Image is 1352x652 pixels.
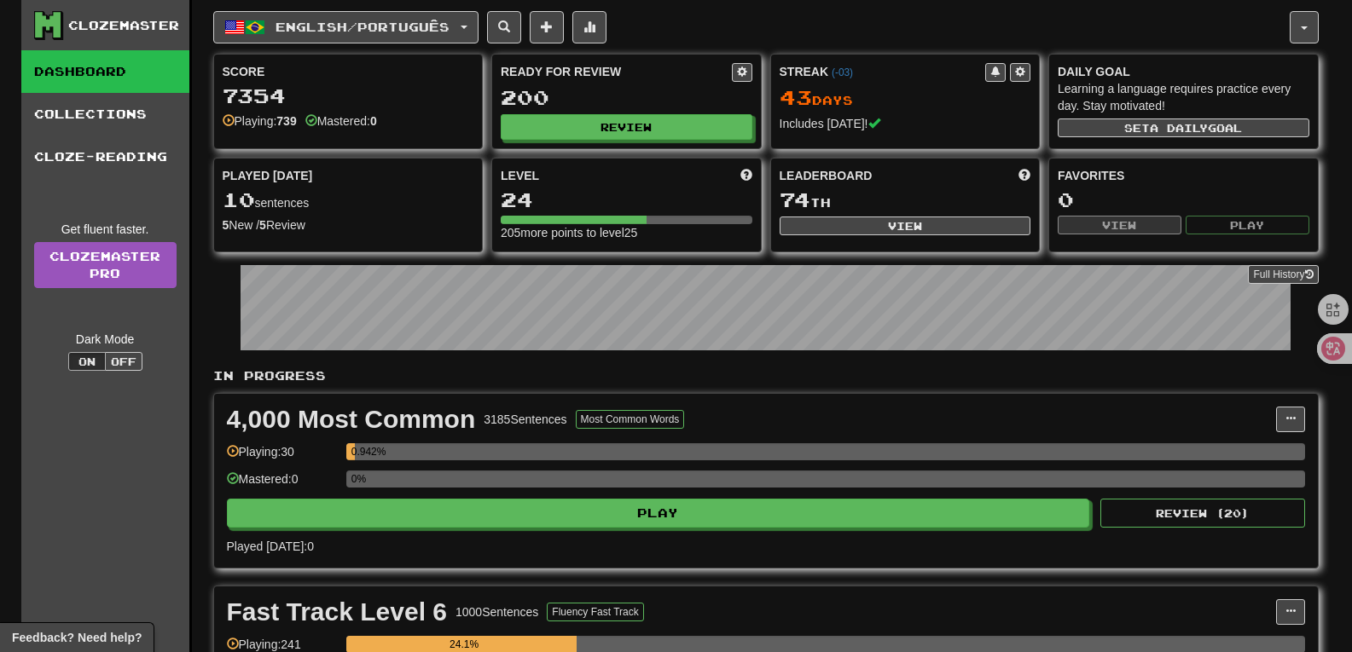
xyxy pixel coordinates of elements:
[223,113,297,130] div: Playing:
[227,407,476,432] div: 4,000 Most Common
[1186,216,1309,234] button: Play
[227,443,338,471] div: Playing: 30
[68,17,179,34] div: Clozemaster
[530,11,564,43] button: Add sentence to collection
[351,443,355,460] div: 0.942%
[1058,63,1309,80] div: Daily Goal
[370,114,377,128] strong: 0
[276,114,296,128] strong: 739
[780,63,986,80] div: Streak
[223,63,474,80] div: Score
[1150,122,1208,134] span: a daily
[501,224,752,241] div: 205 more points to level 25
[1058,189,1309,211] div: 0
[501,114,752,140] button: Review
[227,539,314,553] span: Played [DATE]: 0
[227,599,448,625] div: Fast Track Level 6
[259,218,266,232] strong: 5
[34,242,177,288] a: ClozemasterPro
[487,11,521,43] button: Search sentences
[780,85,812,109] span: 43
[223,167,313,184] span: Played [DATE]
[576,410,685,429] button: Most Common Words
[276,20,450,34] span: English / Português
[780,115,1031,132] div: Includes [DATE]!
[1058,118,1309,137] button: Seta dailygoal
[223,218,229,232] strong: 5
[1248,265,1318,284] button: Full History
[1058,167,1309,184] div: Favorites
[223,216,474,234] div: New / Review
[456,603,538,620] div: 1000 Sentences
[1058,80,1309,114] div: Learning a language requires practice every day. Stay motivated!
[740,167,752,184] span: Score more points to level up
[572,11,606,43] button: More stats
[223,189,474,211] div: sentences
[105,352,142,371] button: Off
[780,189,1031,211] div: th
[780,167,873,184] span: Leaderboard
[501,63,732,80] div: Ready for Review
[21,50,189,93] a: Dashboard
[227,470,338,499] div: Mastered: 0
[1018,167,1030,184] span: This week in points, UTC
[68,352,106,371] button: On
[305,113,377,130] div: Mastered:
[832,66,853,78] a: (-03)
[213,367,1319,384] p: In Progress
[12,629,142,646] span: Open feedback widget
[21,93,189,136] a: Collections
[501,87,752,108] div: 200
[501,189,752,211] div: 24
[223,188,255,211] span: 10
[484,411,566,428] div: 3185 Sentences
[501,167,539,184] span: Level
[21,136,189,178] a: Cloze-Reading
[227,499,1090,528] button: Play
[34,331,177,348] div: Dark Mode
[780,216,1031,235] button: View
[213,11,479,43] button: English/Português
[34,221,177,238] div: Get fluent faster.
[223,85,474,107] div: 7354
[1100,499,1305,528] button: Review (20)
[1058,216,1181,234] button: View
[780,87,1031,109] div: Day s
[547,603,643,621] button: Fluency Fast Track
[780,188,810,211] span: 74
